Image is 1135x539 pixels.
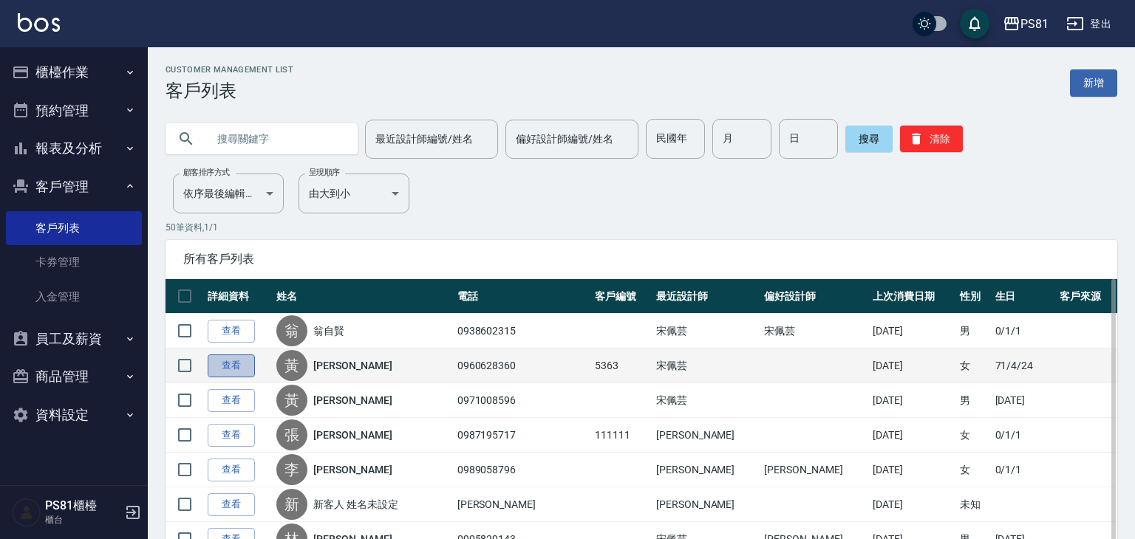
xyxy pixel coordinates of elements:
[276,315,307,346] div: 翁
[652,383,760,418] td: 宋佩芸
[956,418,992,453] td: 女
[166,80,293,101] h3: 客戶列表
[760,314,868,349] td: 宋佩芸
[845,126,893,152] button: 搜尋
[454,487,591,522] td: [PERSON_NAME]
[900,126,963,152] button: 清除
[183,167,230,178] label: 顧客排序方式
[956,383,992,418] td: 男
[869,279,956,314] th: 上次消費日期
[869,383,956,418] td: [DATE]
[204,279,273,314] th: 詳細資料
[992,383,1057,418] td: [DATE]
[276,454,307,485] div: 李
[956,349,992,383] td: 女
[956,279,992,314] th: 性別
[652,453,760,487] td: [PERSON_NAME]
[313,323,344,338] a: 翁自賢
[208,493,255,516] a: 查看
[652,314,760,349] td: 宋佩芸
[6,53,142,92] button: 櫃檯作業
[869,487,956,522] td: [DATE]
[869,418,956,453] td: [DATE]
[869,314,956,349] td: [DATE]
[956,314,992,349] td: 男
[45,498,120,513] h5: PS81櫃檯
[992,453,1057,487] td: 0/1/1
[454,314,591,349] td: 0938602315
[166,221,1117,234] p: 50 筆資料, 1 / 1
[6,280,142,314] a: 入金管理
[454,453,591,487] td: 0989058796
[45,513,120,526] p: 櫃台
[166,65,293,75] h2: Customer Management List
[208,424,255,447] a: 查看
[869,453,956,487] td: [DATE]
[6,129,142,168] button: 報表及分析
[18,13,60,32] img: Logo
[652,418,760,453] td: [PERSON_NAME]
[652,349,760,383] td: 宋佩芸
[276,350,307,381] div: 黃
[313,393,392,408] a: [PERSON_NAME]
[1060,10,1117,38] button: 登出
[992,349,1057,383] td: 71/4/24
[992,418,1057,453] td: 0/1/1
[276,489,307,520] div: 新
[6,245,142,279] a: 卡券管理
[591,349,652,383] td: 5363
[6,320,142,358] button: 員工及薪資
[208,389,255,412] a: 查看
[276,419,307,450] div: 張
[652,487,760,522] td: [PERSON_NAME]
[276,385,307,416] div: 黃
[992,314,1057,349] td: 0/1/1
[1056,279,1117,314] th: 客戶來源
[313,428,392,442] a: [PERSON_NAME]
[956,487,992,522] td: 未知
[454,418,591,453] td: 0987195717
[960,9,989,38] button: save
[1020,15,1049,33] div: PS81
[309,167,340,178] label: 呈現順序
[12,498,41,527] img: Person
[591,418,652,453] td: 111111
[6,168,142,206] button: 客戶管理
[454,349,591,383] td: 0960628360
[591,279,652,314] th: 客戶編號
[652,279,760,314] th: 最近設計師
[313,358,392,373] a: [PERSON_NAME]
[207,119,346,159] input: 搜尋關鍵字
[6,396,142,434] button: 資料設定
[273,279,454,314] th: 姓名
[6,357,142,396] button: 商品管理
[208,459,255,481] a: 查看
[760,279,868,314] th: 偏好設計師
[208,320,255,343] a: 查看
[869,349,956,383] td: [DATE]
[992,279,1057,314] th: 生日
[997,9,1054,39] button: PS81
[6,211,142,245] a: 客戶列表
[454,383,591,418] td: 0971008596
[313,462,392,477] a: [PERSON_NAME]
[956,453,992,487] td: 女
[454,279,591,314] th: 電話
[299,174,409,213] div: 由大到小
[6,92,142,130] button: 預約管理
[208,354,255,377] a: 查看
[313,497,398,512] a: 新客人 姓名未設定
[173,174,284,213] div: 依序最後編輯時間
[760,453,868,487] td: [PERSON_NAME]
[183,252,1100,267] span: 所有客戶列表
[1070,69,1117,97] a: 新增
